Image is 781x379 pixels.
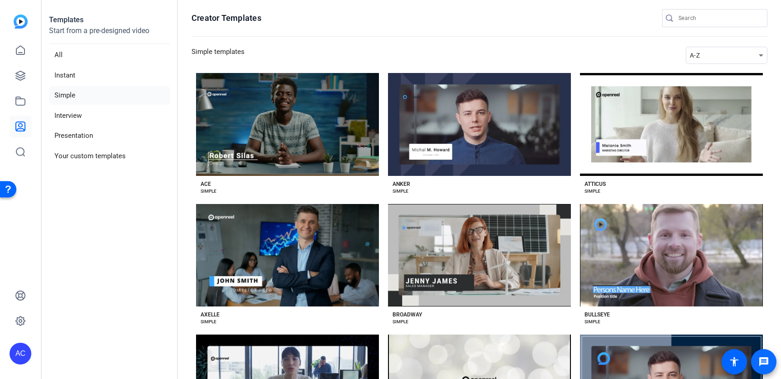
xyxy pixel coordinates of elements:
li: Presentation [49,126,170,145]
div: SIMPLE [393,318,408,326]
button: Template image [580,73,763,176]
div: SIMPLE [393,188,408,195]
div: AXELLE [201,311,220,318]
mat-icon: message [758,356,769,367]
input: Search [678,13,760,24]
div: ANKER [393,180,410,188]
div: BROADWAY [393,311,422,318]
h3: Simple templates [192,47,245,64]
span: A-Z [690,52,700,59]
div: SIMPLE [585,188,600,195]
li: Instant [49,66,170,85]
li: Your custom templates [49,147,170,165]
li: Simple [49,86,170,105]
div: SIMPLE [585,318,600,326]
div: AC [10,343,31,364]
mat-icon: accessibility [729,356,740,367]
button: Template image [196,204,379,307]
div: BULLSEYE [585,311,610,318]
div: ACE [201,180,211,188]
div: SIMPLE [201,188,216,195]
button: Template image [388,204,571,307]
h1: Creator Templates [192,13,261,24]
button: Template image [196,73,379,176]
button: Template image [580,204,763,307]
div: ATTICUS [585,180,606,188]
img: blue-gradient.svg [14,15,28,29]
button: Template image [388,73,571,176]
strong: Templates [49,15,84,24]
li: Interview [49,107,170,125]
p: Start from a pre-designed video [49,25,170,44]
div: SIMPLE [201,318,216,326]
li: All [49,46,170,64]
